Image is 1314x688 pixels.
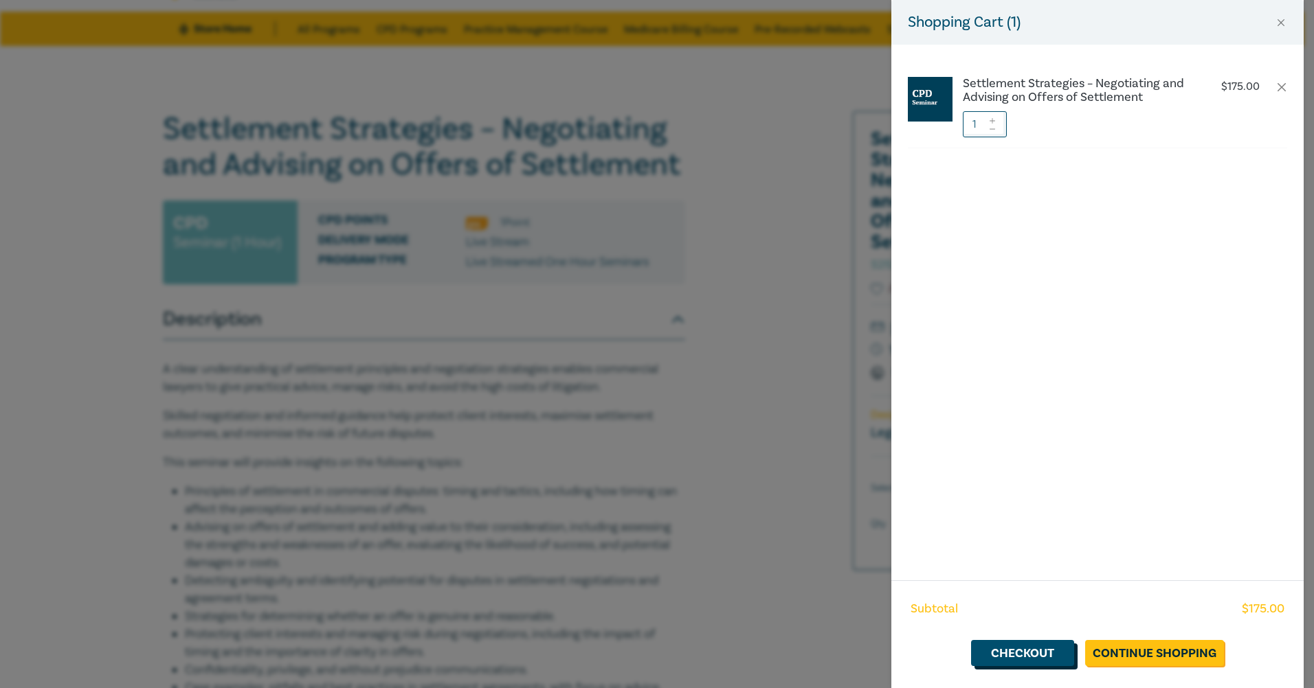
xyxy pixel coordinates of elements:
a: Checkout [971,640,1074,666]
input: 1 [963,111,1007,137]
button: Close [1275,16,1287,29]
span: $ 175.00 [1242,600,1284,618]
a: Continue Shopping [1085,640,1224,666]
img: CPD%20Seminar.jpg [908,77,953,122]
span: Subtotal [911,600,958,618]
h5: Shopping Cart ( 1 ) [908,11,1021,34]
p: $ 175.00 [1221,80,1260,93]
a: Settlement Strategies – Negotiating and Advising on Offers of Settlement [963,77,1191,104]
